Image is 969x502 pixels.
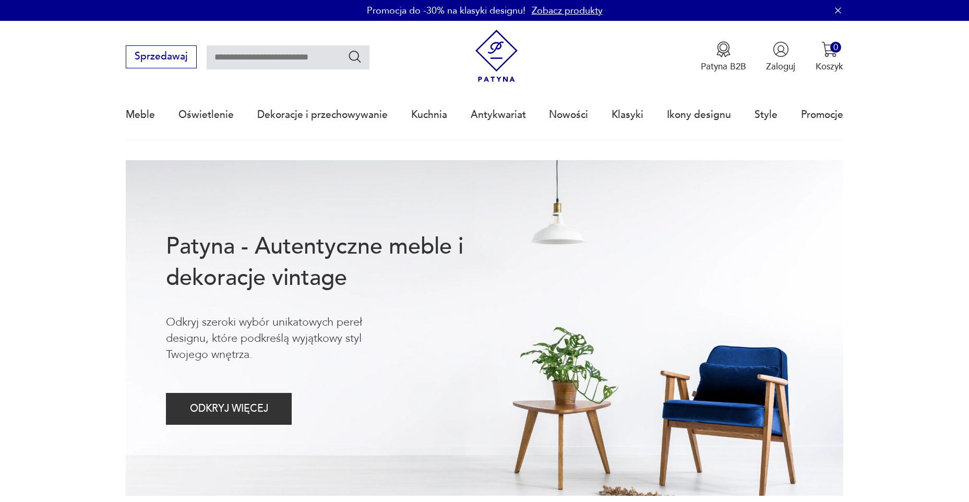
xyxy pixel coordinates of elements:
[667,91,731,139] a: Ikony designu
[178,91,234,139] a: Oświetlenie
[367,4,525,17] p: Promocja do -30% na klasyki designu!
[801,91,843,139] a: Promocje
[166,393,292,425] button: ODKRYJ WIĘCEJ
[816,41,843,73] button: 0Koszyk
[348,49,363,64] button: Szukaj
[830,42,841,53] div: 0
[166,231,504,294] h1: Patyna - Autentyczne meble i dekoracje vintage
[126,45,196,68] button: Sprzedawaj
[612,91,643,139] a: Klasyki
[821,41,838,57] img: Ikona koszyka
[126,53,196,62] a: Sprzedawaj
[755,91,777,139] a: Style
[773,41,789,57] img: Ikonka użytkownika
[766,41,795,73] button: Zaloguj
[470,30,523,82] img: Patyna - sklep z meblami i dekoracjami vintage
[471,91,526,139] a: Antykwariat
[549,91,588,139] a: Nowości
[257,91,388,139] a: Dekoracje i przechowywanie
[532,4,603,17] a: Zobacz produkty
[701,41,746,73] button: Patyna B2B
[126,91,155,139] a: Meble
[166,405,292,414] a: ODKRYJ WIĘCEJ
[816,61,843,73] p: Koszyk
[411,91,447,139] a: Kuchnia
[701,41,746,73] a: Ikona medaluPatyna B2B
[701,61,746,73] p: Patyna B2B
[766,61,795,73] p: Zaloguj
[166,314,404,363] p: Odkryj szeroki wybór unikatowych pereł designu, które podkreślą wyjątkowy styl Twojego wnętrza.
[715,41,732,57] img: Ikona medalu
